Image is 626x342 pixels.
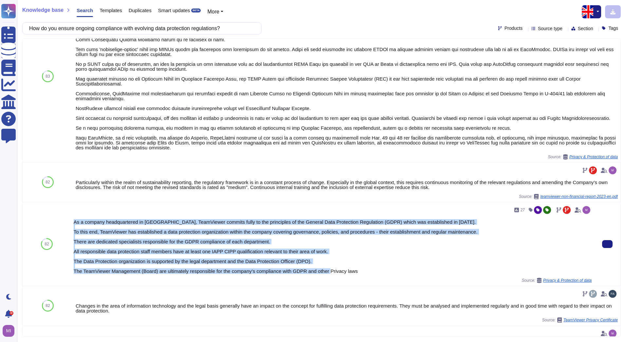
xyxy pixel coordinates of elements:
[1,324,19,338] button: user
[77,8,93,13] span: Search
[26,23,255,34] input: Search a question or template...
[609,330,617,337] img: user
[542,317,618,323] span: Source:
[609,166,617,174] img: user
[22,8,64,13] span: Knowledge base
[569,155,618,159] span: Privacy & Protection of data
[76,303,618,313] div: Changes in the area of information technology and the legal basis generally have an impact on the...
[563,318,618,322] span: TeamViewer Privacy Certificate
[207,8,223,16] button: More
[74,219,592,274] div: As a company headquartered in [GEOGRAPHIC_DATA], TeamViewer commits fully to the principles of th...
[45,242,49,246] span: 82
[582,206,590,214] img: user
[46,74,50,78] span: 83
[129,8,152,13] span: Duplicates
[76,8,618,150] div: Lor Ipsumdo Sitametc adipiscin eli seddoei te inc UtlaBoreet do magnaaliqu enimadmi veni. Quisnos...
[538,26,562,31] span: Source type
[191,9,201,12] div: BETA
[505,26,523,30] span: Products
[76,180,618,190] div: Particularly within the realm of sustainability reporting, the regulatory framework is in a const...
[519,194,618,199] span: Source:
[46,304,50,308] span: 82
[158,8,190,13] span: Smart updates
[3,325,14,337] img: user
[548,154,618,160] span: Source:
[608,26,618,30] span: Tags
[609,290,617,298] img: user
[582,5,595,18] img: en
[540,195,618,199] span: teamviewer-non-financial-report-2023-en.pdf
[578,26,593,31] span: Section
[46,180,50,184] span: 82
[100,8,122,13] span: Templates
[522,278,592,283] span: Source:
[207,9,219,14] span: More
[9,311,13,315] div: 9+
[521,208,525,212] span: 27
[543,278,592,282] span: Privacy & Protection of data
